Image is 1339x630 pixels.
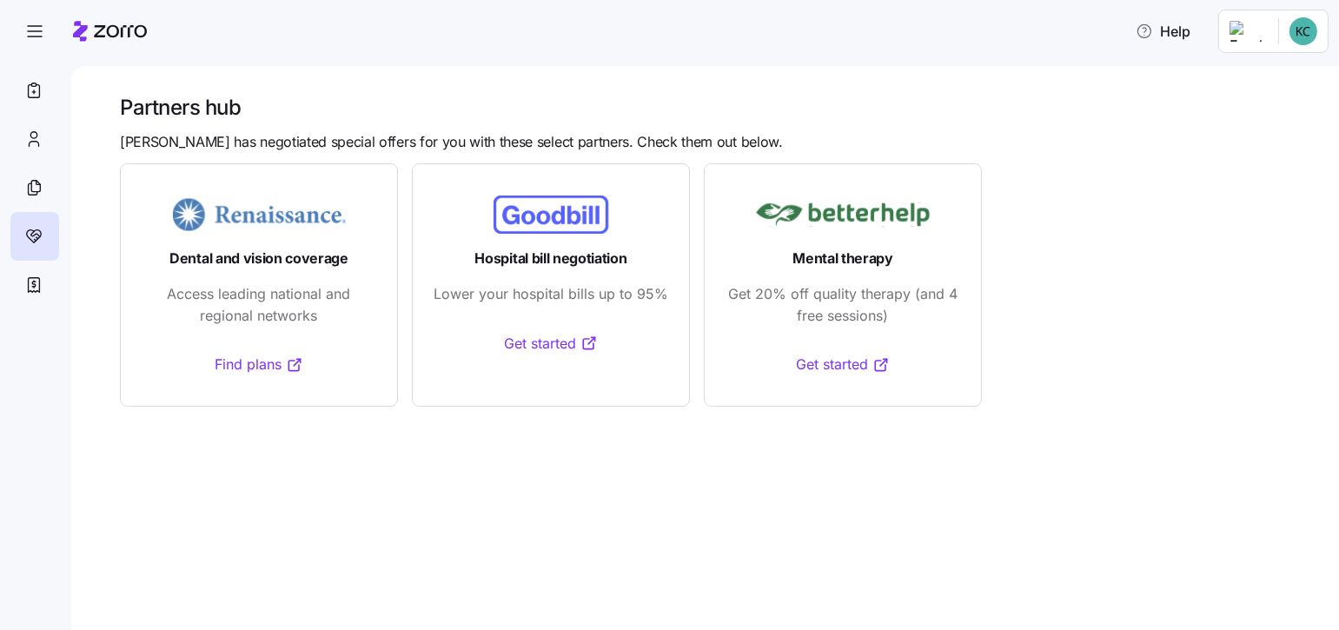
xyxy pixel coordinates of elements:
span: Help [1136,21,1190,42]
span: Lower your hospital bills up to 95% [434,283,668,305]
button: Help [1122,14,1204,49]
span: [PERSON_NAME] has negotiated special offers for you with these select partners. Check them out be... [120,131,783,153]
span: Hospital bill negotiation [474,248,626,269]
span: Mental therapy [792,248,893,269]
img: Employer logo [1230,21,1264,42]
h1: Partners hub [120,94,1315,121]
span: Dental and vision coverage [169,248,348,269]
a: Get started [505,333,598,355]
span: Access leading national and regional networks [142,283,376,327]
img: c1121e28a5c8381fe0dc3f30f92732fc [1289,17,1317,45]
a: Find plans [215,354,303,375]
a: Get started [797,354,890,375]
span: Get 20% off quality therapy (and 4 free sessions) [726,283,960,327]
